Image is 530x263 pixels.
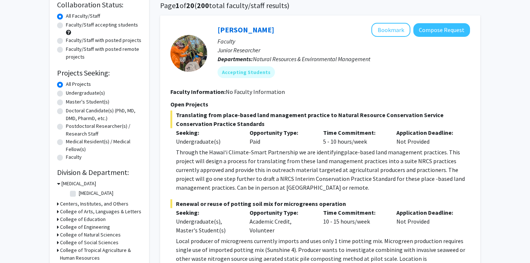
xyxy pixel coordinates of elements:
[66,122,142,138] label: Postdoctoral Researcher(s) / Research Staff
[176,128,239,137] p: Seeking:
[57,69,142,77] h2: Projects Seeking:
[250,208,312,217] p: Opportunity Type:
[176,208,239,217] p: Seeking:
[170,100,470,109] p: Open Projects
[396,208,459,217] p: Application Deadline:
[197,1,209,10] span: 200
[218,55,253,63] b: Departments:
[244,128,318,146] div: Paid
[176,1,180,10] span: 1
[176,148,465,191] span: place-based land management practices. This project will design a process for translating from th...
[391,128,464,146] div: Not Provided
[60,246,142,262] h3: College of Tropical Agriculture & Human Resources
[218,25,274,34] a: [PERSON_NAME]
[66,138,142,153] label: Medical Resident(s) / Medical Fellow(s)
[323,208,386,217] p: Time Commitment:
[66,80,91,88] label: All Projects
[66,107,142,122] label: Doctoral Candidate(s) (PhD, MD, DMD, PharmD, etc.)
[170,199,470,208] span: Renewal or reuse of potting soil mix for microgreens operation
[170,88,226,95] b: Faculty Information:
[391,208,464,235] div: Not Provided
[57,168,142,177] h2: Division & Department:
[170,111,470,128] span: Translating from place-based land management practice to Natural Resource Conservation Service Co...
[218,46,470,55] p: Junior Researcher
[66,98,109,106] label: Master's Student(s)
[66,36,141,44] label: Faculty/Staff with posted projects
[66,153,82,161] label: Faculty
[371,23,410,37] button: Add Linden Schneider to Bookmarks
[218,37,470,46] p: Faculty
[66,21,138,29] label: Faculty/Staff accepting students
[60,231,121,239] h3: College of Natural Sciences
[176,148,470,192] p: Through the Hawaiʻi Climate-Smart Partnership we are identifying
[176,137,239,146] div: Undergraduate(s)
[396,128,459,137] p: Application Deadline:
[186,1,194,10] span: 20
[318,208,391,235] div: 10 - 15 hours/week
[60,200,128,208] h3: Centers, Institutes, and Others
[6,230,31,257] iframe: Chat
[244,208,318,235] div: Academic Credit, Volunteer
[323,128,386,137] p: Time Commitment:
[60,223,110,231] h3: College of Engineering
[61,180,96,187] h3: [MEDICAL_DATA]
[253,55,370,63] span: Natural Resources & Environmental Management
[176,217,239,235] div: Undergraduate(s), Master's Student(s)
[226,88,285,95] span: No Faculty Information
[79,189,113,197] label: [MEDICAL_DATA]
[66,12,100,20] label: All Faculty/Staff
[218,66,275,78] mat-chip: Accepting Students
[250,128,312,137] p: Opportunity Type:
[57,0,142,9] h2: Collaboration Status:
[60,239,119,246] h3: College of Social Sciences
[66,45,142,61] label: Faculty/Staff with posted remote projects
[318,128,391,146] div: 5 - 10 hours/week
[60,215,106,223] h3: College of Education
[60,208,141,215] h3: College of Arts, Languages & Letters
[413,23,470,37] button: Compose Request to Linden Schneider
[66,89,105,97] label: Undergraduate(s)
[160,1,480,10] h1: Page of ( total faculty/staff results)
